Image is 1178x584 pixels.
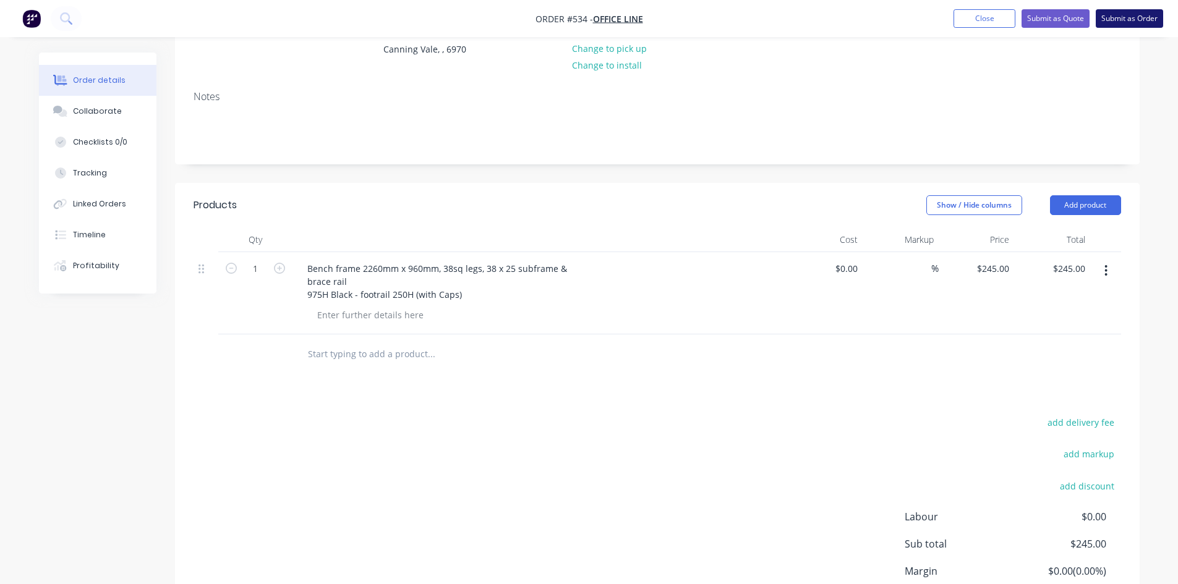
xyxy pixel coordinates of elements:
[194,198,237,213] div: Products
[593,13,643,25] a: Office Line
[565,57,648,74] button: Change to install
[863,227,939,252] div: Markup
[73,106,122,117] div: Collaborate
[73,137,127,148] div: Checklists 0/0
[1096,9,1163,28] button: Submit as Order
[1057,446,1121,462] button: add markup
[218,227,292,252] div: Qty
[39,219,156,250] button: Timeline
[536,13,593,25] span: Order #534 -
[1014,536,1106,551] span: $245.00
[39,127,156,158] button: Checklists 0/0
[787,227,863,252] div: Cost
[73,75,126,86] div: Order details
[73,198,126,209] div: Linked Orders
[39,250,156,281] button: Profitability
[1041,414,1121,431] button: add delivery fee
[905,509,1015,524] span: Labour
[39,65,156,96] button: Order details
[1050,195,1121,215] button: Add product
[39,158,156,188] button: Tracking
[931,261,939,276] span: %
[22,9,41,28] img: Factory
[383,41,486,58] div: Canning Vale, , 6970
[194,91,1121,103] div: Notes
[73,167,107,179] div: Tracking
[954,9,1015,28] button: Close
[926,195,1022,215] button: Show / Hide columns
[939,227,1015,252] div: Price
[297,260,577,303] div: Bench frame 2260mm x 960mm, 38sq legs, 38 x 25 subframe & brace rail 975H Black - footrail 250H (...
[1014,509,1106,524] span: $0.00
[39,188,156,219] button: Linked Orders
[905,536,1015,551] span: Sub total
[39,96,156,127] button: Collaborate
[307,342,555,366] input: Start typing to add a product...
[73,260,119,271] div: Profitability
[565,40,653,57] button: Change to pick up
[1014,564,1106,578] span: $0.00 ( 0.00 %)
[1014,227,1090,252] div: Total
[73,229,106,240] div: Timeline
[1022,9,1090,28] button: Submit as Quote
[1054,477,1121,494] button: add discount
[905,564,1015,578] span: Margin
[373,23,497,62] div: Po Box 1150Canning Vale, , 6970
